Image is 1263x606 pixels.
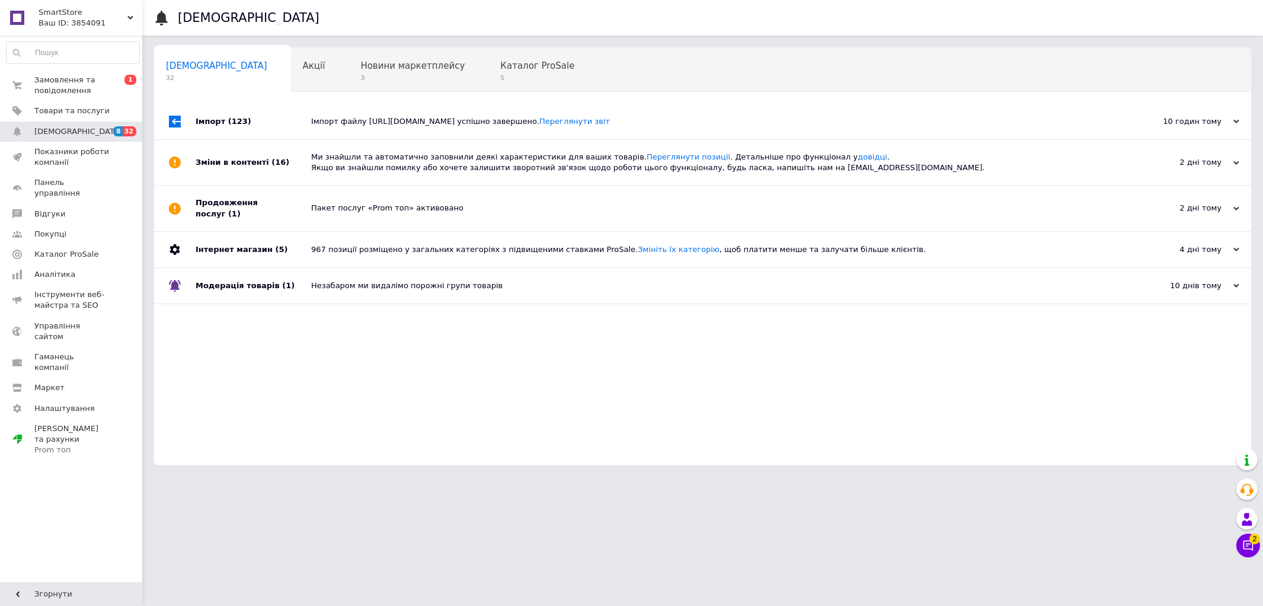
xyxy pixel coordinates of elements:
span: Відгуки [34,209,65,219]
div: Ми знайшли та автоматично заповнили деякі характеристики для ваших товарів. . Детальніше про функ... [311,152,1121,173]
span: (5) [275,245,287,254]
span: Аналітика [34,269,75,280]
span: (16) [271,158,289,167]
div: Ваш ID: 3854091 [39,18,142,28]
span: Замовлення та повідомлення [34,75,110,96]
a: Переглянути звіт [539,117,610,126]
div: Модерація товарів [196,268,311,304]
span: Товари та послуги [34,106,110,116]
div: 2 дні тому [1121,157,1239,168]
div: Незабаром ми видалімо порожні групи товарів [311,280,1121,291]
div: Зміни в контенті [196,140,311,185]
span: (1) [228,209,241,218]
div: Пакет послуг «Prom топ» активовано [311,203,1121,213]
a: Змініть їх категорію [638,245,720,254]
div: 10 днів тому [1121,280,1239,291]
span: [PERSON_NAME] та рахунки [34,423,110,456]
div: 10 годин тому [1121,116,1239,127]
span: Показники роботи компанії [34,146,110,168]
button: Чат з покупцем2 [1236,534,1260,557]
div: Імпорт файлу [URL][DOMAIN_NAME] успішно завершено. [311,116,1121,127]
span: (1) [282,281,295,290]
span: [DEMOGRAPHIC_DATA] [34,126,122,137]
a: Переглянути позиції [647,152,730,161]
div: 4 дні тому [1121,244,1239,255]
span: Каталог ProSale [500,60,574,71]
span: Інструменти веб-майстра та SEO [34,289,110,311]
span: 3 [360,74,465,82]
span: Гаманець компанії [34,352,110,373]
div: Імпорт [196,104,311,139]
span: 2 [1249,531,1260,542]
span: (123) [228,117,251,126]
span: Маркет [34,382,65,393]
a: довідці [858,152,887,161]
span: Управління сайтом [34,321,110,342]
span: SmartStore [39,7,127,18]
div: 967 позиції розміщено у загальних категоріях з підвищеними ставками ProSale. , щоб платити менше ... [311,244,1121,255]
span: 32 [123,126,136,136]
span: 1 [124,75,136,85]
span: 8 [113,126,123,136]
span: 32 [166,74,267,82]
div: Продовження послуг [196,186,311,231]
span: Налаштування [34,403,95,414]
span: Акції [303,60,325,71]
div: 2 дні тому [1121,203,1239,213]
span: Покупці [34,229,66,240]
span: Каталог ProSale [34,249,98,260]
h1: [DEMOGRAPHIC_DATA] [178,11,319,25]
span: 5 [500,74,574,82]
div: Інтернет магазин [196,232,311,267]
span: Панель управління [34,177,110,199]
div: Prom топ [34,445,110,455]
span: Новини маркетплейсу [360,60,465,71]
input: Пошук [7,42,139,63]
span: [DEMOGRAPHIC_DATA] [166,60,267,71]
